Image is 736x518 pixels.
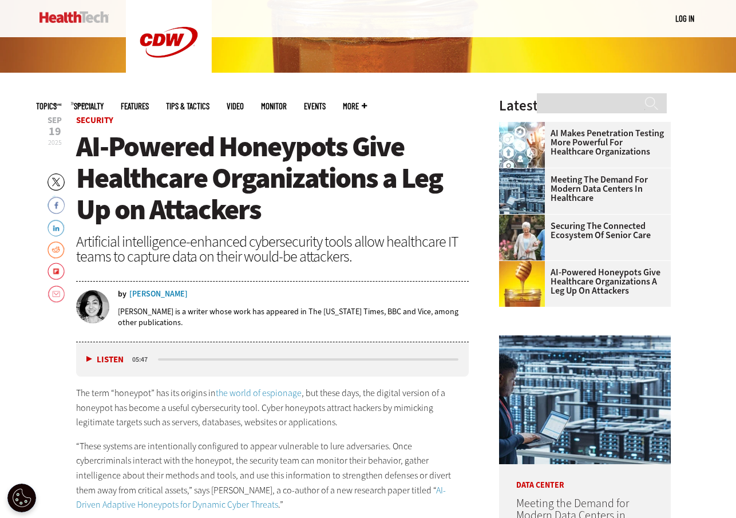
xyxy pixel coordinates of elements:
[499,215,545,260] img: nurse walks with senior woman through a garden
[499,122,545,168] img: Healthcare and hacking concept
[216,387,302,399] a: the world of espionage
[39,11,109,23] img: Home
[166,102,209,110] a: Tips & Tactics
[74,102,104,110] span: Specialty
[36,102,57,110] span: Topics
[499,98,671,113] h3: Latest Articles
[499,222,664,240] a: Securing the Connected Ecosystem of Senior Care
[499,129,664,156] a: AI Makes Penetration Testing More Powerful for Healthcare Organizations
[76,386,469,430] p: The term “honeypot” has its origins in , but these days, the digital version of a honeypot has be...
[675,13,694,23] a: Log in
[76,439,469,512] p: “These systems are intentionally configured to appear vulnerable to lure adversaries. Once cyberc...
[227,102,244,110] a: Video
[499,175,664,203] a: Meeting the Demand for Modern Data Centers in Healthcare
[76,290,109,323] img: Suchi Rudra
[304,102,326,110] a: Events
[675,13,694,25] div: User menu
[7,484,36,512] button: Open Preferences
[48,126,62,137] span: 19
[499,261,551,270] a: jar of honey with a honey dipper
[499,261,545,307] img: jar of honey with a honey dipper
[499,168,551,177] a: engineer with laptop overlooking data center
[48,138,62,147] span: 2025
[499,464,671,489] p: Data Center
[499,122,551,131] a: Healthcare and hacking concept
[130,354,156,365] div: duration
[126,76,212,88] a: CDW
[499,335,671,464] img: engineer with laptop overlooking data center
[121,102,149,110] a: Features
[7,484,36,512] div: Cookie Settings
[499,168,545,214] img: engineer with laptop overlooking data center
[76,128,442,228] span: AI-Powered Honeypots Give Healthcare Organizations a Leg Up on Attackers
[86,355,124,364] button: Listen
[499,268,664,295] a: AI-Powered Honeypots Give Healthcare Organizations a Leg Up on Attackers
[129,290,188,298] a: [PERSON_NAME]
[343,102,367,110] span: More
[76,342,469,377] div: media player
[261,102,287,110] a: MonITor
[118,290,126,298] span: by
[76,234,469,264] div: Artificial intelligence-enhanced cybersecurity tools allow healthcare IT teams to capture data on...
[499,215,551,224] a: nurse walks with senior woman through a garden
[118,306,469,328] p: [PERSON_NAME] is a writer whose work has appeared in The [US_STATE] Times, BBC and Vice, among ot...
